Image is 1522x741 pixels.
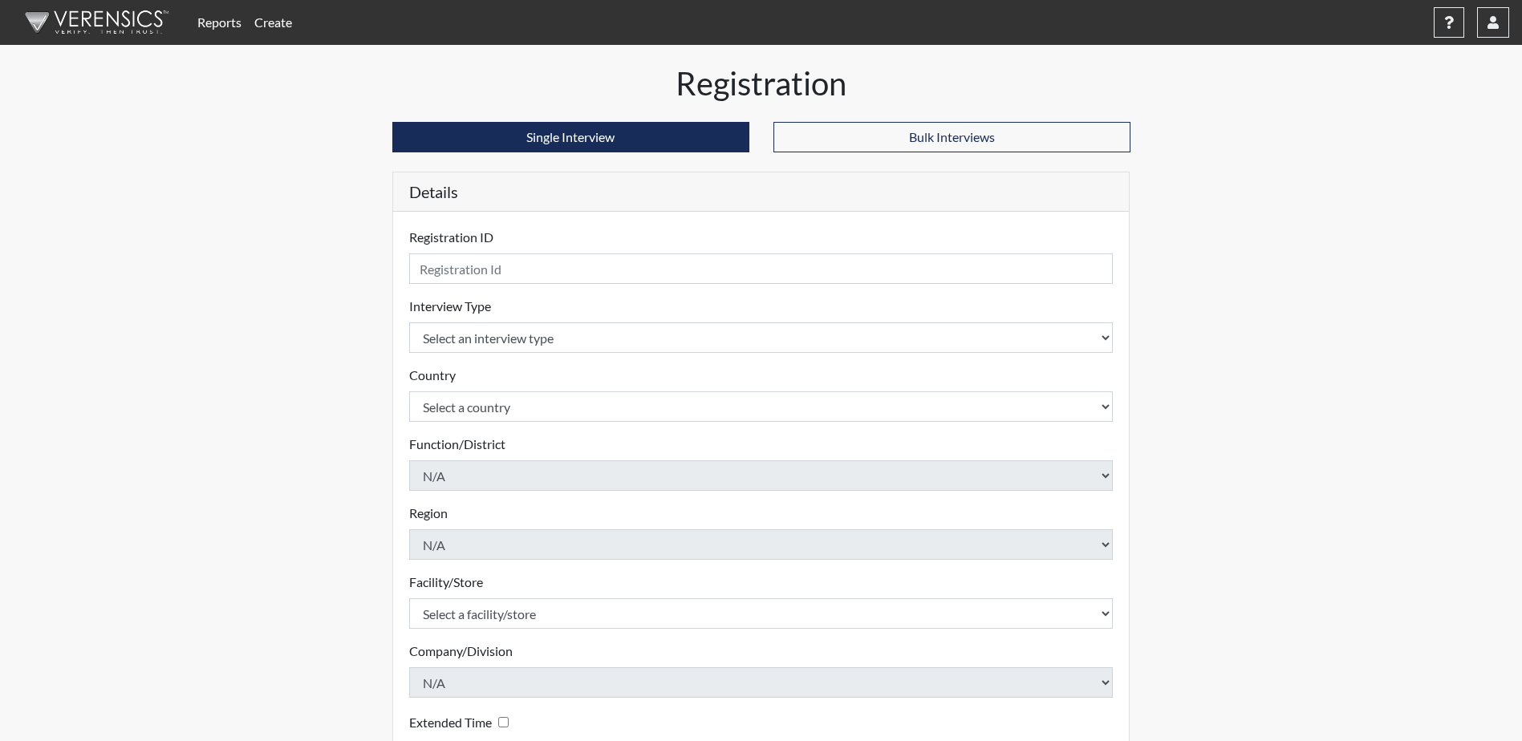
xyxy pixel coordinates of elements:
[248,6,298,38] a: Create
[409,253,1114,284] input: Insert a Registration ID, which needs to be a unique alphanumeric value for each interviewee
[392,64,1130,103] h1: Registration
[409,504,448,523] label: Region
[393,172,1130,212] h5: Details
[409,228,493,247] label: Registration ID
[392,122,749,152] button: Single Interview
[409,713,492,732] label: Extended Time
[409,573,483,592] label: Facility/Store
[409,642,513,661] label: Company/Division
[409,366,456,385] label: Country
[409,435,505,454] label: Function/District
[409,297,491,316] label: Interview Type
[773,122,1130,152] button: Bulk Interviews
[409,711,515,734] div: Checking this box will provide the interviewee with an accomodation of extra time to answer each ...
[191,6,248,38] a: Reports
